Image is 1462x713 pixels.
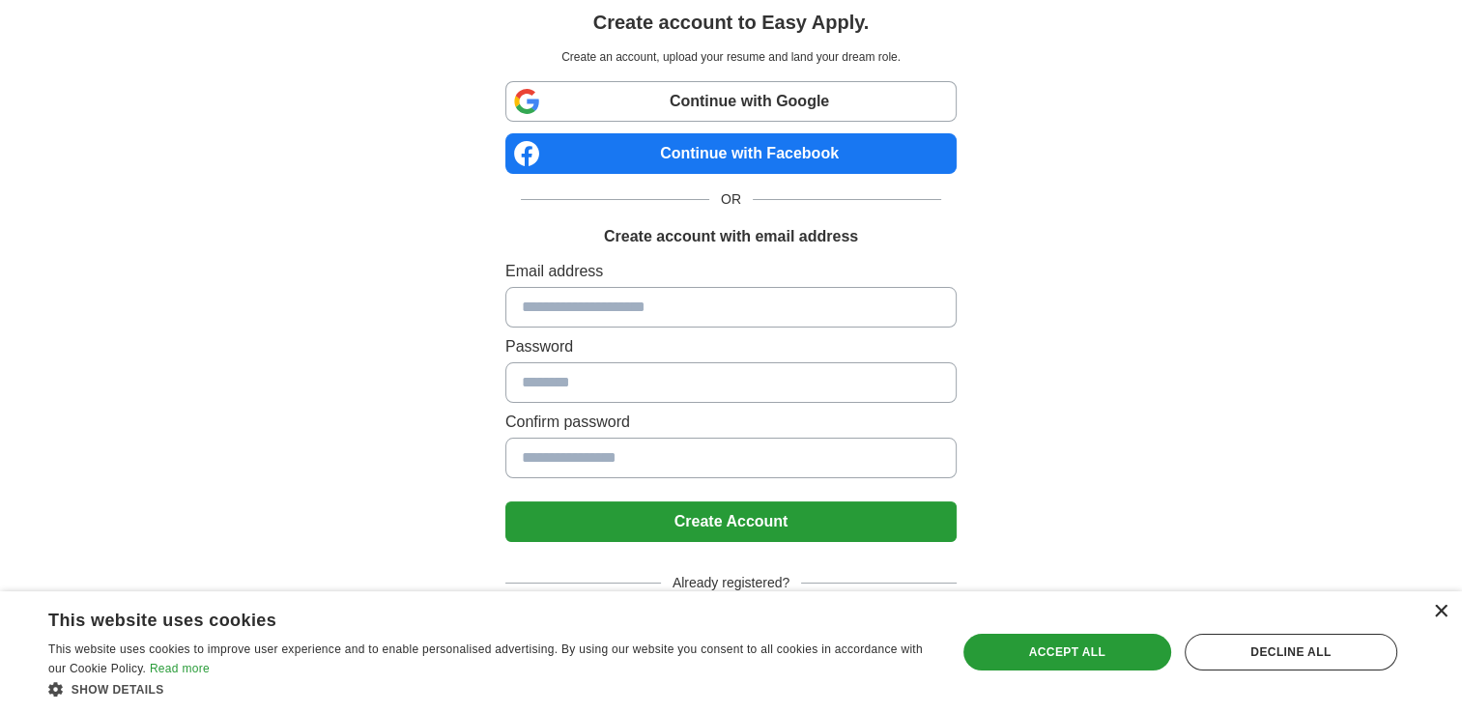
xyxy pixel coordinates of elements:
[593,8,870,37] h1: Create account to Easy Apply.
[505,133,957,174] a: Continue with Facebook
[72,683,164,697] span: Show details
[661,573,801,593] span: Already registered?
[1433,605,1448,619] div: Close
[505,411,957,434] label: Confirm password
[505,501,957,542] button: Create Account
[505,260,957,283] label: Email address
[509,48,953,66] p: Create an account, upload your resume and land your dream role.
[709,189,753,210] span: OR
[604,225,858,248] h1: Create account with email address
[963,634,1171,670] div: Accept all
[505,335,957,358] label: Password
[48,642,923,675] span: This website uses cookies to improve user experience and to enable personalised advertising. By u...
[150,662,210,675] a: Read more, opens a new window
[48,603,881,632] div: This website uses cookies
[505,81,957,122] a: Continue with Google
[1185,634,1397,670] div: Decline all
[48,679,930,699] div: Show details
